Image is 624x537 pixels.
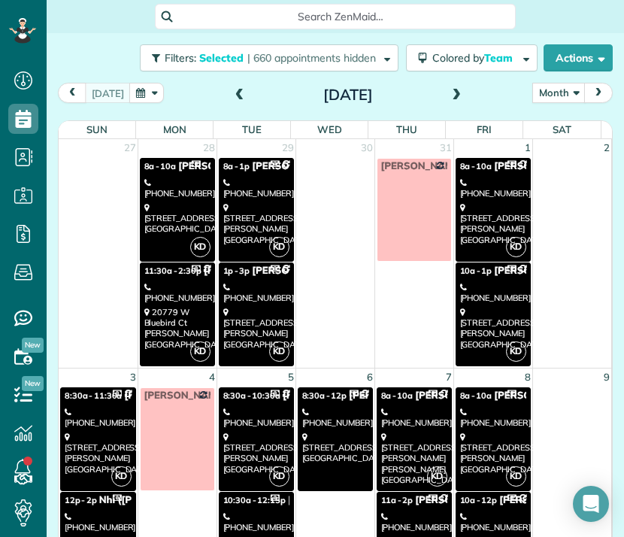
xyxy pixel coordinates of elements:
div: [STREET_ADDRESS][PERSON_NAME] [GEOGRAPHIC_DATA] [223,202,289,245]
span: [PERSON_NAME] [415,390,497,402]
div: [STREET_ADDRESS][PERSON_NAME] [PERSON_NAME][GEOGRAPHIC_DATA] [381,432,447,485]
span: New [22,338,44,353]
span: KD [269,466,289,487]
span: KD [190,237,211,257]
div: [PHONE_NUMBER] [460,282,526,304]
h2: [DATE] [254,86,442,103]
div: [PHONE_NUMBER] [381,511,447,533]
a: 30 [359,139,374,156]
span: Nhi ([PERSON_NAME] [99,494,204,506]
span: [PERSON_NAME] off every other [DATE] [381,160,571,172]
span: [PERSON_NAME] [494,265,576,277]
span: Filters: [165,51,196,65]
a: 29 [280,139,295,156]
div: [PHONE_NUMBER] [460,407,526,429]
div: [PHONE_NUMBER] [223,407,289,429]
a: 7 [444,369,453,386]
span: [PERSON_NAME] & [PERSON_NAME] [415,494,592,506]
a: 31 [438,139,453,156]
button: Actions [544,44,613,71]
span: Selected [199,51,244,65]
a: 5 [286,369,295,386]
span: 8:30a - 12p [302,390,347,401]
div: [STREET_ADDRESS] [PERSON_NAME][GEOGRAPHIC_DATA] [223,432,289,475]
a: 2 [602,139,611,156]
a: 1 [523,139,532,156]
div: [STREET_ADDRESS] [GEOGRAPHIC_DATA] [302,432,368,464]
a: 27 [123,139,138,156]
span: 8a - 10a [144,161,177,171]
div: [STREET_ADDRESS] [GEOGRAPHIC_DATA] [144,202,211,235]
span: KD [269,237,289,257]
span: Sun [86,123,108,135]
div: 20779 W Bluebird Ct [PERSON_NAME][GEOGRAPHIC_DATA] [144,307,211,350]
span: Wed [317,123,342,135]
div: [STREET_ADDRESS][PERSON_NAME] [GEOGRAPHIC_DATA] [65,432,132,475]
div: [STREET_ADDRESS][PERSON_NAME] [GEOGRAPHIC_DATA] [460,432,526,475]
a: 8 [523,369,532,386]
span: Mon [163,123,186,135]
a: 4 [207,369,217,386]
span: [PERSON_NAME] [283,390,365,402]
span: 8a - 1p [223,161,250,171]
a: 6 [365,369,374,386]
div: [PHONE_NUMBER] [65,511,132,533]
button: prev [58,83,86,103]
a: 3 [129,369,138,386]
span: 10a - 1p [460,265,492,276]
div: [PHONE_NUMBER] [460,177,526,199]
div: [PHONE_NUMBER] [460,511,526,533]
div: Open Intercom Messenger [573,486,609,522]
span: 8:30a - 11:30a [65,390,122,401]
span: 11:30a - 2:30p [144,265,201,276]
div: [PHONE_NUMBER] [302,407,368,429]
a: 9 [602,369,611,386]
span: Fri [477,123,492,135]
span: [PERSON_NAME] [178,160,260,172]
span: Sat [553,123,571,135]
span: [PERSON_NAME] [252,265,334,277]
span: 1p - 3p [223,265,250,276]
button: next [584,83,613,103]
span: KD [506,466,526,487]
span: Team [484,51,515,65]
span: [PERSON_NAME] [252,160,334,172]
span: KD [190,341,211,362]
span: KD [111,466,132,487]
span: [PERSON_NAME] [349,390,431,402]
span: Tue [242,123,262,135]
span: 10a - 12p [460,495,498,505]
span: 12p - 2p [65,495,97,505]
span: [PERSON_NAME] [288,494,370,506]
span: 8a - 10a [460,390,492,401]
div: [PHONE_NUMBER] [223,282,289,304]
span: Thu [396,123,417,135]
span: Colored by [432,51,518,65]
span: KD [506,341,526,362]
button: Filters: Selected | 660 appointments hidden [140,44,398,71]
div: [PHONE_NUMBER] [144,282,211,304]
span: 8a - 10a [381,390,413,401]
span: [PERSON_NAME] [499,494,581,506]
span: [PERSON_NAME] [204,265,286,277]
span: [PERSON_NAME] [494,390,576,402]
div: [PHONE_NUMBER] [144,177,211,199]
span: KD [269,341,289,362]
span: 10:30a - 12:15p [223,495,286,505]
div: [STREET_ADDRESS] [PERSON_NAME][GEOGRAPHIC_DATA] [223,307,289,350]
button: Colored byTeam [406,44,538,71]
span: KD [506,237,526,257]
a: Filters: Selected | 660 appointments hidden [132,44,398,71]
div: [PHONE_NUMBER] [223,511,289,533]
span: [PERSON_NAME] OFF [144,390,248,402]
a: 28 [201,139,217,156]
div: [PHONE_NUMBER] [381,407,447,429]
span: KD [427,466,447,487]
span: 8a - 10a [460,161,492,171]
span: [PERSON_NAME] [494,160,576,172]
span: 11a - 2p [381,495,413,505]
div: [STREET_ADDRESS][PERSON_NAME] [GEOGRAPHIC_DATA] [460,307,526,350]
span: | 660 appointments hidden [247,51,376,65]
span: [PERSON_NAME] [124,390,206,402]
span: 8:30a - 10:30a [223,390,280,401]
